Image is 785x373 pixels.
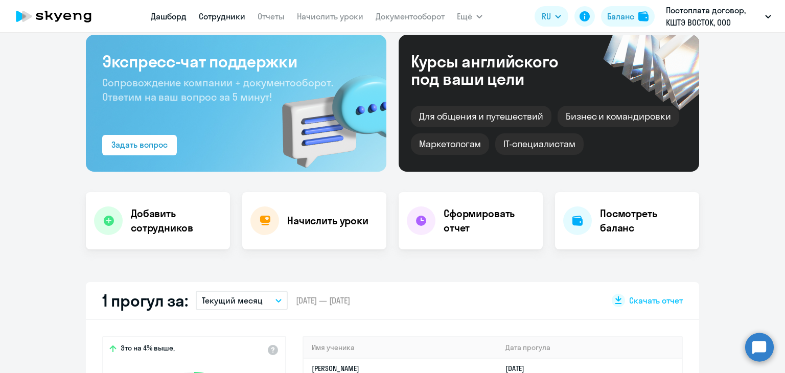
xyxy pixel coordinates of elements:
th: Имя ученика [304,337,497,358]
button: RU [535,6,568,27]
h4: Посмотреть баланс [600,206,691,235]
span: Сопровождение компании + документооборот. Ответим на ваш вопрос за 5 минут! [102,76,333,103]
button: Балансbalance [601,6,655,27]
button: Текущий месяц [196,291,288,310]
a: [PERSON_NAME] [312,364,359,373]
div: Бизнес и командировки [558,106,679,127]
span: RU [542,10,551,22]
button: Ещё [457,6,482,27]
div: Задать вопрос [111,138,168,151]
a: Начислить уроки [297,11,363,21]
h3: Экспресс-чат поддержки [102,51,370,72]
span: Ещё [457,10,472,22]
p: Постоплата договор, КШТЭ ВОСТОК, ООО [666,4,761,29]
img: bg-img [267,57,386,172]
div: IT-специалистам [495,133,583,155]
div: Маркетологам [411,133,489,155]
div: Курсы английского под ваши цели [411,53,586,87]
p: Текущий месяц [202,294,263,307]
div: Баланс [607,10,634,22]
button: Задать вопрос [102,135,177,155]
h4: Сформировать отчет [444,206,535,235]
h4: Добавить сотрудников [131,206,222,235]
span: Скачать отчет [629,295,683,306]
img: balance [638,11,649,21]
th: Дата прогула [497,337,682,358]
span: [DATE] — [DATE] [296,295,350,306]
a: Документооборот [376,11,445,21]
div: Для общения и путешествий [411,106,551,127]
a: Дашборд [151,11,187,21]
h4: Начислить уроки [287,214,368,228]
button: Постоплата договор, КШТЭ ВОСТОК, ООО [661,4,776,29]
a: [DATE] [505,364,533,373]
a: Отчеты [258,11,285,21]
span: Это на 4% выше, [121,343,175,356]
a: Сотрудники [199,11,245,21]
h2: 1 прогул за: [102,290,188,311]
